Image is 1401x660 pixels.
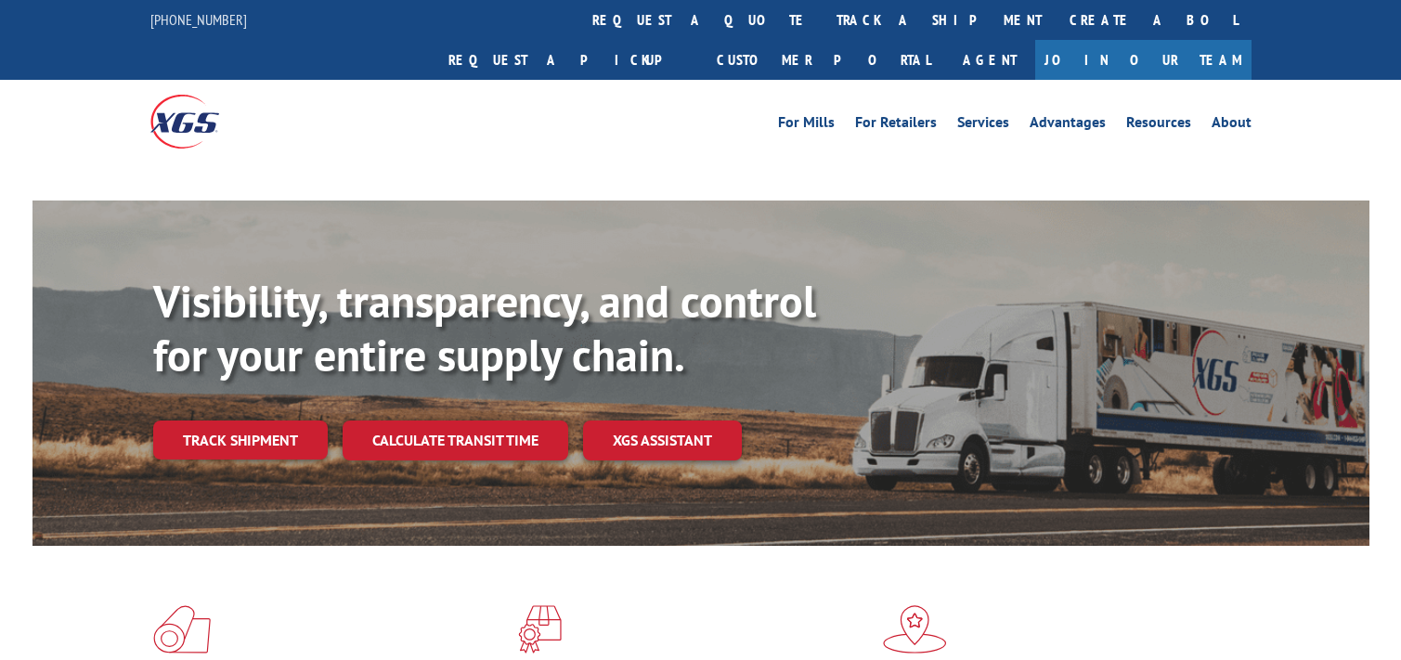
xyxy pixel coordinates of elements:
[957,115,1009,136] a: Services
[944,40,1035,80] a: Agent
[583,421,742,460] a: XGS ASSISTANT
[435,40,703,80] a: Request a pickup
[703,40,944,80] a: Customer Portal
[1035,40,1252,80] a: Join Our Team
[855,115,937,136] a: For Retailers
[153,605,211,654] img: xgs-icon-total-supply-chain-intelligence-red
[1126,115,1191,136] a: Resources
[150,10,247,29] a: [PHONE_NUMBER]
[778,115,835,136] a: For Mills
[153,272,816,383] b: Visibility, transparency, and control for your entire supply chain.
[1212,115,1252,136] a: About
[883,605,947,654] img: xgs-icon-flagship-distribution-model-red
[343,421,568,460] a: Calculate transit time
[153,421,328,459] a: Track shipment
[1030,115,1106,136] a: Advantages
[518,605,562,654] img: xgs-icon-focused-on-flooring-red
